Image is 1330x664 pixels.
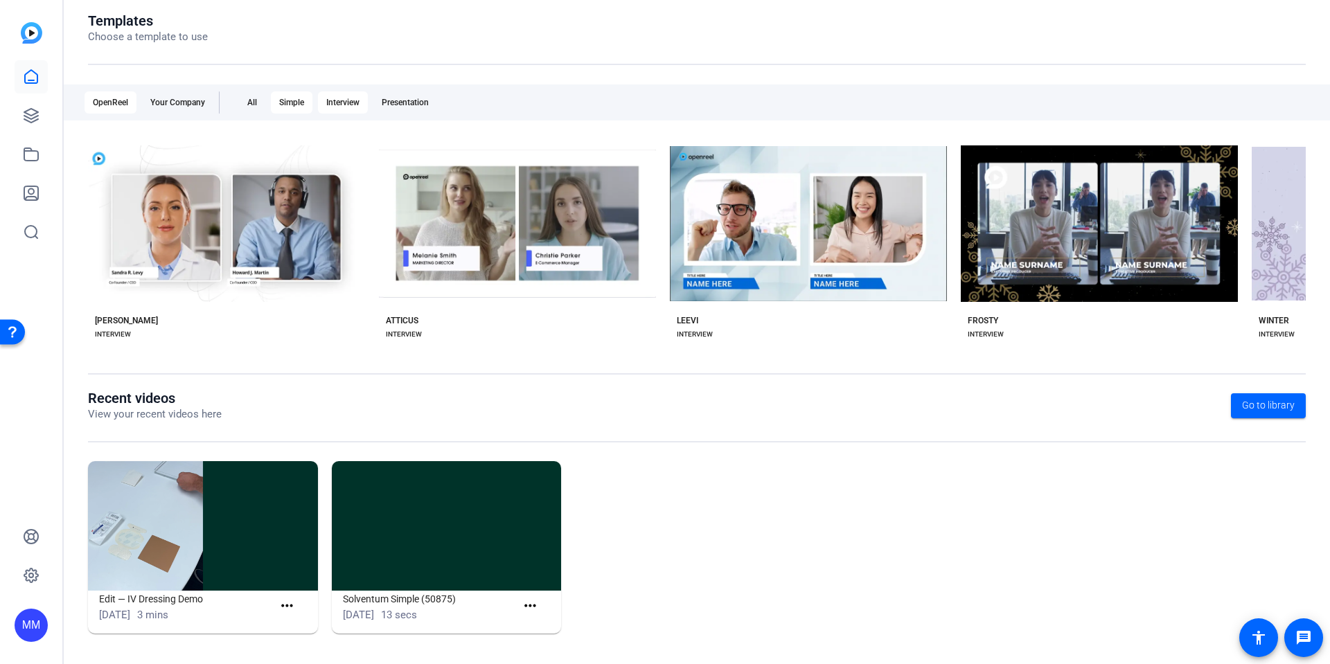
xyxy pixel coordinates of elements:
[522,598,539,615] mat-icon: more_horiz
[386,329,422,340] div: INTERVIEW
[99,609,130,621] span: [DATE]
[137,609,168,621] span: 3 mins
[386,315,418,326] div: ATTICUS
[278,598,296,615] mat-icon: more_horiz
[373,91,437,114] div: Presentation
[88,461,318,591] img: Edit — IV Dressing Demo
[95,315,158,326] div: [PERSON_NAME]
[677,329,713,340] div: INTERVIEW
[88,390,222,406] h1: Recent videos
[142,91,213,114] div: Your Company
[381,609,417,621] span: 13 secs
[968,315,998,326] div: FROSTY
[271,91,312,114] div: Simple
[343,591,517,607] h1: Solventum Simple (50875)
[88,29,208,45] p: Choose a template to use
[88,12,208,29] h1: Templates
[21,22,42,44] img: blue-gradient.svg
[968,329,1004,340] div: INTERVIEW
[99,591,273,607] h1: Edit — IV Dressing Demo
[677,315,698,326] div: LEEVI
[239,91,265,114] div: All
[1295,629,1312,646] mat-icon: message
[343,609,374,621] span: [DATE]
[318,91,368,114] div: Interview
[1231,393,1306,418] a: Go to library
[1259,315,1289,326] div: WINTER
[85,91,136,114] div: OpenReel
[1250,629,1267,646] mat-icon: accessibility
[95,329,131,340] div: INTERVIEW
[1242,398,1295,413] span: Go to library
[1259,329,1295,340] div: INTERVIEW
[15,609,48,642] div: MM
[88,406,222,422] p: View your recent videos here
[332,461,562,591] img: Solventum Simple (50875)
